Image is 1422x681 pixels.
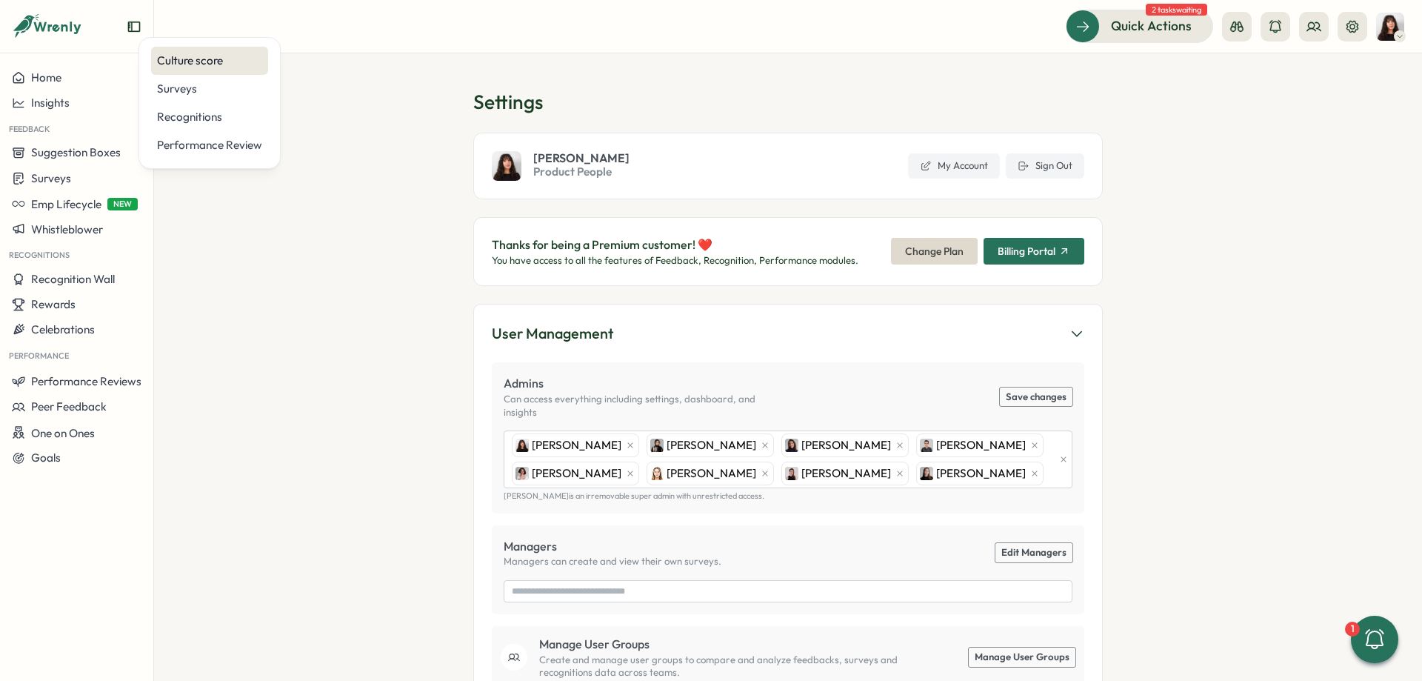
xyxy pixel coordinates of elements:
button: 1 [1351,616,1398,663]
button: Billing Portal [984,238,1084,265]
a: Surveys [151,75,268,103]
span: Billing Portal [998,246,1055,256]
span: One on Ones [31,425,95,439]
span: Celebrations [31,322,95,336]
span: Peer Feedback [31,399,107,413]
div: User Management [492,322,613,345]
div: 1 [1345,622,1360,637]
button: Save changes [1000,388,1072,407]
span: NEW [107,198,138,210]
span: [PERSON_NAME] [936,465,1026,482]
p: You have access to all the features of Feedback, Recognition, Performance modules. [492,254,858,268]
a: Recognitions [151,103,268,131]
p: Managers can create and view their own surveys. [504,555,721,568]
span: Goals [31,451,61,465]
span: Surveys [31,171,71,185]
span: [PERSON_NAME] [532,465,621,482]
div: Performance Review [157,137,262,153]
p: Can access everything including settings, dashboard, and insights [504,393,788,419]
img: Kelly Rosa [515,439,529,452]
span: Emp Lifecycle [31,197,101,211]
img: Kelly Rosa [1376,13,1404,41]
img: Friederike Giese [650,467,664,480]
span: My Account [938,159,988,173]
span: Change Plan [905,239,964,264]
img: Viktoria Korzhova [785,439,798,452]
span: Recognition Wall [31,272,115,286]
img: Mirela Mus [515,467,529,480]
span: Quick Actions [1111,16,1192,36]
img: Hasan Naqvi [920,439,933,452]
button: Quick Actions [1066,10,1213,42]
span: Rewards [31,297,76,311]
span: [PERSON_NAME] [532,437,621,454]
p: Managers [504,537,721,556]
span: Sign Out [1035,159,1072,173]
button: Expand sidebar [127,19,141,34]
span: Insights [31,96,70,110]
a: Manage User Groups [969,648,1075,667]
span: [PERSON_NAME] [667,465,756,482]
button: Change Plan [891,238,978,265]
div: Recognitions [157,109,262,125]
a: Performance Review [151,131,268,159]
span: [PERSON_NAME] [533,152,630,164]
img: Axi Molnar [785,467,798,480]
span: Home [31,70,61,84]
img: Sana Naqvi [650,439,664,452]
h1: Settings [473,89,1103,115]
span: [PERSON_NAME] [667,437,756,454]
p: [PERSON_NAME] is an irremovable super admin with unrestricted access. [504,491,1072,501]
img: Kelly Rosa [492,151,521,181]
span: [PERSON_NAME] [801,465,891,482]
a: Edit Managers [995,543,1072,562]
button: User Management [492,322,1084,345]
a: Culture score [151,47,268,75]
a: My Account [908,153,1000,179]
div: Surveys [157,81,262,97]
span: Whistleblower [31,222,103,236]
p: Admins [504,374,788,393]
span: [PERSON_NAME] [801,437,891,454]
span: Product People [533,164,630,180]
p: Thanks for being a Premium customer! ❤️ [492,236,858,254]
img: Elena Ladushyna [920,467,933,480]
span: [PERSON_NAME] [936,437,1026,454]
span: Performance Reviews [31,374,141,388]
button: Sign Out [1006,153,1084,179]
div: Culture score [157,53,262,69]
p: Manage User Groups [539,635,918,654]
span: 2 tasks waiting [1146,4,1207,16]
p: Create and manage user groups to compare and analyze feedbacks, surveys and recognitions data acr... [539,654,918,680]
span: Suggestion Boxes [31,145,121,159]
